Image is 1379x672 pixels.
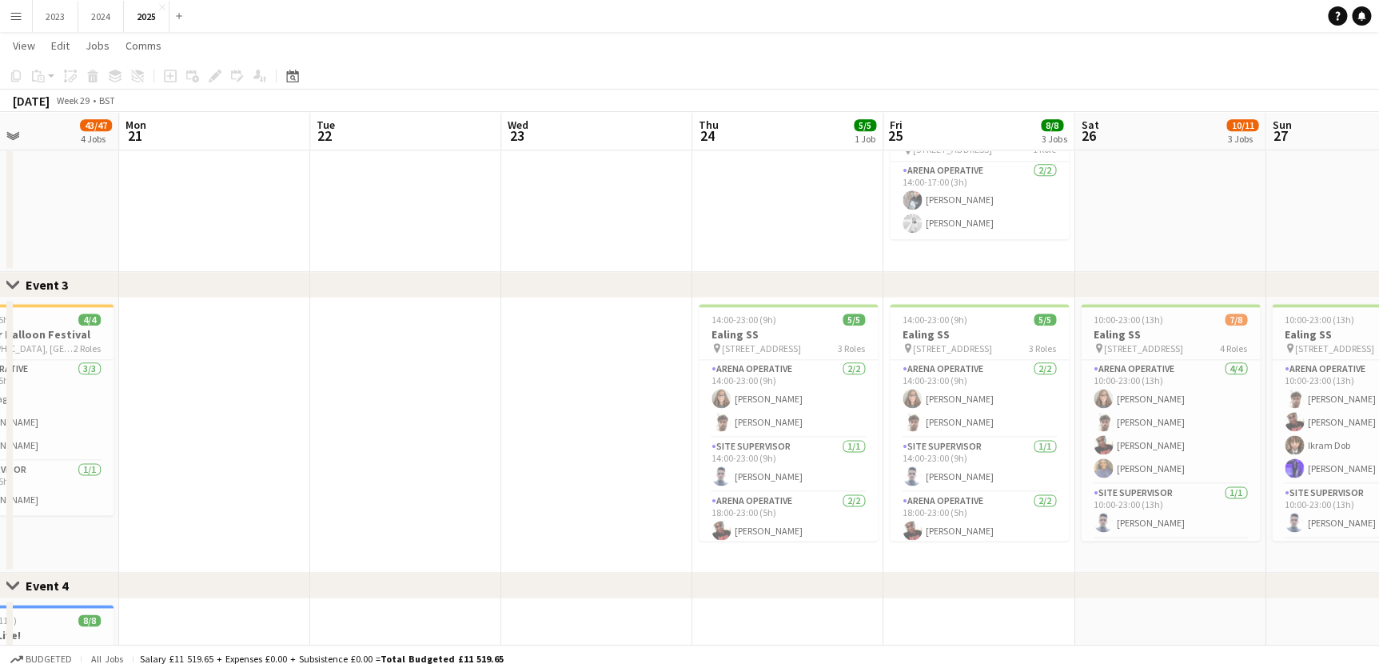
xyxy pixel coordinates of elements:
span: Comms [126,38,161,53]
div: BST [99,94,115,106]
span: Budgeted [26,654,72,665]
div: Event 3 [26,277,81,293]
button: 2024 [78,1,124,32]
span: View [13,38,35,53]
span: Jobs [86,38,110,53]
button: 2025 [124,1,169,32]
span: Total Budgeted £11 519.65 [381,653,504,665]
div: [DATE] [13,93,50,109]
div: Salary £11 519.65 + Expenses £0.00 + Subsistence £0.00 = [140,653,504,665]
button: Budgeted [8,650,74,668]
a: View [6,35,42,56]
div: Event 4 [26,578,81,594]
span: Week 29 [53,94,93,106]
a: Edit [45,35,76,56]
span: All jobs [88,653,126,665]
a: Jobs [79,35,116,56]
a: Comms [119,35,168,56]
button: 2023 [33,1,78,32]
span: Edit [51,38,70,53]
